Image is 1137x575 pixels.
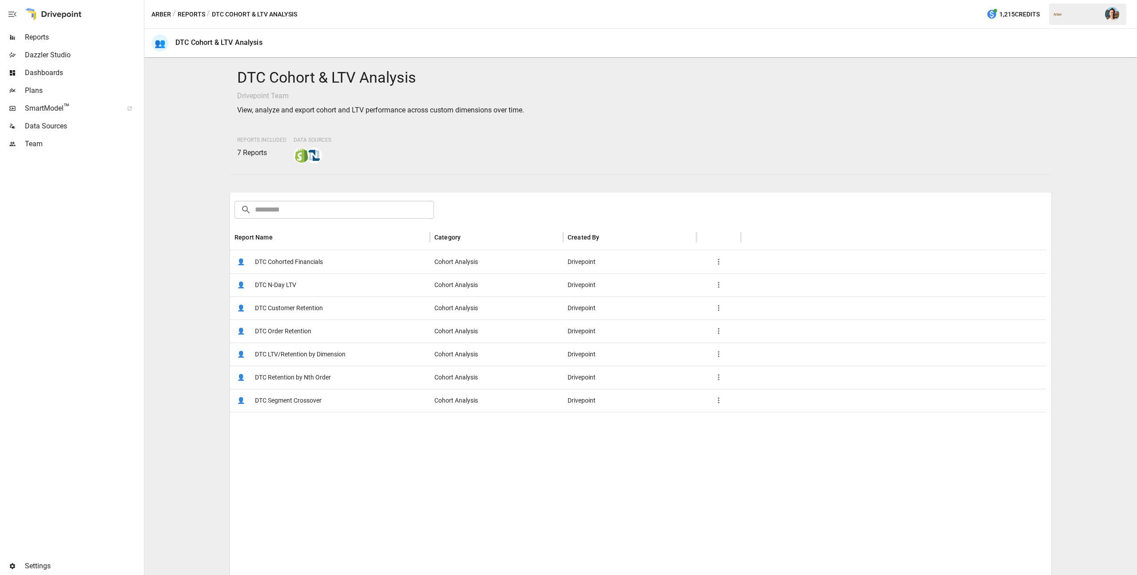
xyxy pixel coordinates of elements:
span: Dazzler Studio [25,50,142,60]
span: DTC Customer Retention [255,297,323,319]
div: Cohort Analysis [430,366,563,389]
div: Drivepoint [563,319,696,343]
div: Cohort Analysis [430,343,563,366]
span: 👤 [235,347,248,361]
span: DTC Retention by Nth Order [255,366,331,389]
span: Data Sources [25,121,142,132]
button: Sort [461,231,474,244]
span: Reports [25,32,142,43]
div: Created By [568,234,600,241]
span: SmartModel [25,103,117,114]
div: / [173,9,176,20]
div: Drivepoint [563,389,696,412]
div: Drivepoint [563,343,696,366]
div: Arber [1054,12,1100,16]
span: DTC Order Retention [255,320,311,343]
div: Drivepoint [563,366,696,389]
span: Plans [25,85,142,96]
button: Sort [274,231,286,244]
div: Cohort Analysis [430,250,563,273]
img: shopify [294,148,309,163]
div: Category [434,234,461,241]
span: DTC LTV/Retention by Dimension [255,343,346,366]
span: DTC Cohorted Financials [255,251,323,273]
div: Cohort Analysis [430,319,563,343]
span: Dashboards [25,68,142,78]
span: Data Sources [294,137,331,143]
div: 👥 [151,35,168,52]
span: DTC N-Day LTV [255,274,296,296]
span: Settings [25,561,142,571]
img: netsuite [307,148,321,163]
button: Sort [600,231,613,244]
div: DTC Cohort & LTV Analysis [175,38,262,47]
div: Report Name [235,234,273,241]
button: 1,215Credits [983,6,1043,23]
p: Drivepoint Team [237,91,1044,101]
div: Drivepoint [563,296,696,319]
span: Reports Included [237,137,286,143]
span: 👤 [235,301,248,315]
span: 👤 [235,394,248,407]
span: 👤 [235,324,248,338]
span: 👤 [235,371,248,384]
p: 7 Reports [237,148,286,158]
button: Arber [151,9,171,20]
h4: DTC Cohort & LTV Analysis [237,68,1044,87]
button: Reports [178,9,205,20]
div: Cohort Analysis [430,389,563,412]
div: Cohort Analysis [430,296,563,319]
div: Drivepoint [563,273,696,296]
span: 👤 [235,255,248,268]
div: Drivepoint [563,250,696,273]
span: ™ [64,102,70,113]
div: / [207,9,210,20]
p: View, analyze and export cohort and LTV performance across custom dimensions over time. [237,105,1044,116]
span: 1,215 Credits [999,9,1040,20]
span: Team [25,139,142,149]
span: DTC Segment Crossover [255,389,322,412]
div: Cohort Analysis [430,273,563,296]
span: 👤 [235,278,248,291]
